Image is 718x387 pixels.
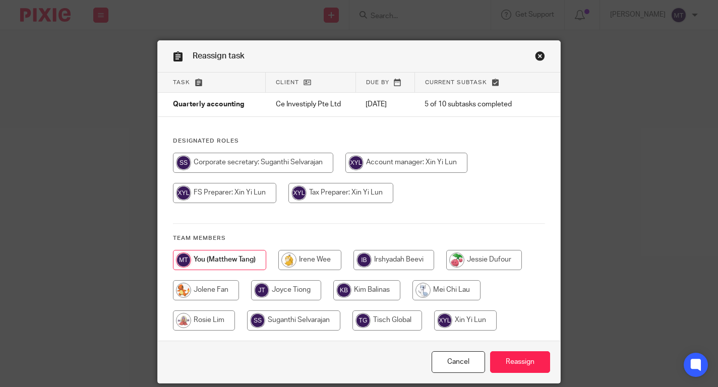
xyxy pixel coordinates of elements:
p: Ce Investiply Pte Ltd [276,99,346,109]
h4: Designated Roles [173,137,545,145]
h4: Team members [173,234,545,242]
input: Reassign [490,351,550,373]
span: Task [173,80,190,85]
p: [DATE] [366,99,404,109]
td: 5 of 10 subtasks completed [414,93,528,117]
a: Close this dialog window [432,351,485,373]
span: Client [276,80,299,85]
span: Quarterly accounting [173,101,245,108]
span: Current subtask [425,80,487,85]
span: Reassign task [193,52,245,60]
a: Close this dialog window [535,51,545,64]
span: Due by [366,80,389,85]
